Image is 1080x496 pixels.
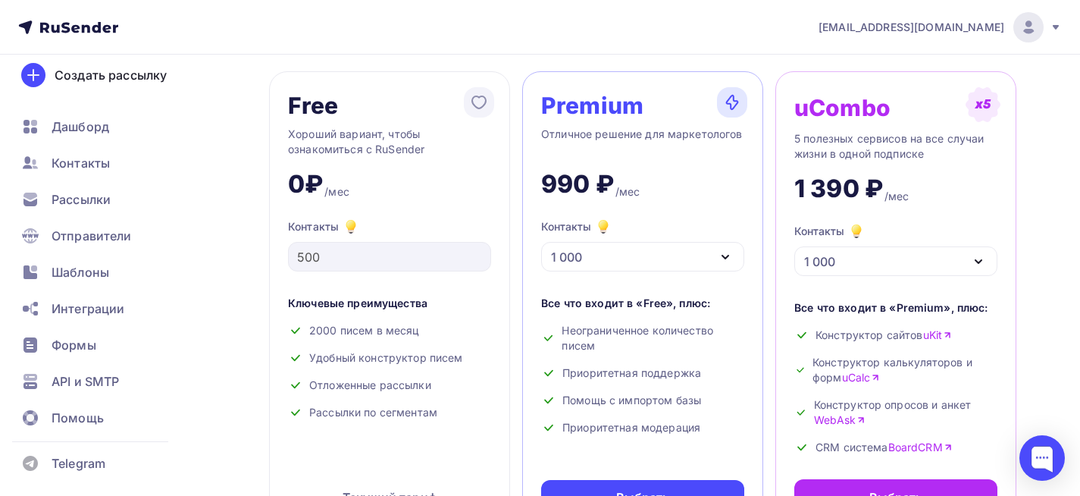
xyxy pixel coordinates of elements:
div: 1 390 ₽ [794,174,883,204]
a: uKit [923,328,953,343]
div: 1 000 [804,253,835,271]
div: Free [288,93,339,118]
div: Все что входит в «Premium», плюс: [794,300,997,315]
div: 1 000 [551,248,582,266]
div: Ключевые преимущества [288,296,491,311]
div: /мес [884,189,909,204]
div: Приоритетная поддержка [541,366,744,381]
a: [EMAIL_ADDRESS][DOMAIN_NAME] [819,12,1062,42]
a: Рассылки [12,184,193,215]
div: Контакты [288,218,491,236]
div: Premium [541,93,643,118]
span: CRM система [815,440,953,455]
div: 5 полезных сервисов на все случаи жизни в одной подписке [794,131,997,162]
a: Формы [12,330,193,360]
div: /мес [615,184,640,199]
div: Все что входит в «Free», плюс: [541,296,744,311]
a: Дашборд [12,111,193,142]
span: Рассылки [52,190,111,209]
span: Интеграции [52,300,124,318]
div: /мес [324,184,349,199]
a: WebAsk [814,413,866,428]
span: Конструктор опросов и анкет [814,397,997,428]
div: Отличное решение для маркетологов [541,127,744,157]
span: Telegram [52,454,105,472]
div: Приоритетная модерация [541,420,744,435]
span: Шаблоны [52,263,109,281]
a: Отправители [12,221,193,251]
a: Контакты [12,148,193,178]
div: Неограниченное количество писем [541,323,744,353]
div: Контакты [794,222,866,240]
div: Помощь с импортом базы [541,393,744,408]
div: 2000 писем в месяц [288,323,491,338]
div: Создать рассылку [55,66,167,84]
a: uCalc [842,370,881,385]
span: [EMAIL_ADDRESS][DOMAIN_NAME] [819,20,1004,35]
span: Отправители [52,227,132,245]
button: Контакты 1 000 [541,218,744,272]
a: Шаблоны [12,257,193,287]
div: Отложенные рассылки [288,378,491,393]
span: Конструктор калькуляторов и форм [812,355,997,385]
a: BoardCRM [888,440,953,455]
div: 0₽ [288,169,323,199]
div: 990 ₽ [541,169,614,199]
span: Конструктор сайтов [815,328,952,343]
div: Хороший вариант, чтобы ознакомиться с RuSender [288,127,491,157]
span: Формы [52,336,96,354]
span: Помощь [52,409,104,427]
div: uCombo [794,96,891,120]
div: Удобный конструктор писем [288,350,491,366]
div: Рассылки по сегментам [288,405,491,420]
button: Контакты 1 000 [794,222,997,276]
span: API и SMTP [52,372,119,391]
div: Контакты [541,218,612,236]
span: Контакты [52,154,110,172]
span: Дашборд [52,118,109,136]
